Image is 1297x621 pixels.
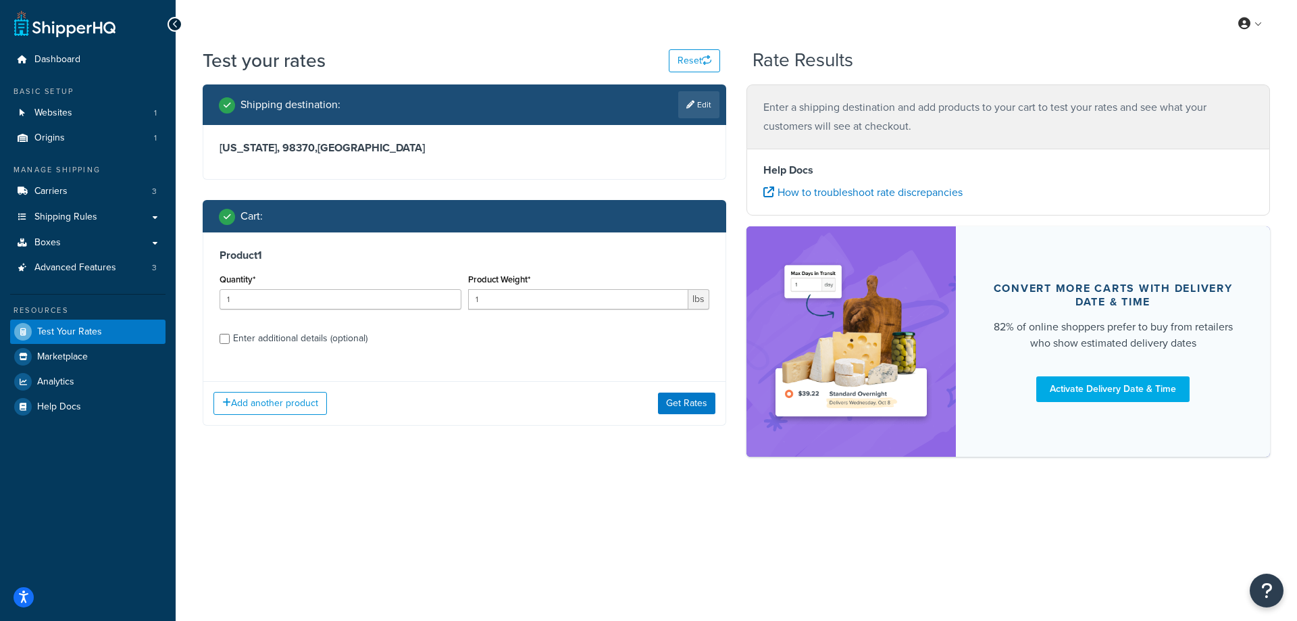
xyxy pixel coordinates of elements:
span: 3 [152,186,157,197]
a: Advanced Features3 [10,255,166,280]
a: Marketplace [10,345,166,369]
h2: Shipping destination : [240,99,340,111]
span: Websites [34,107,72,119]
a: Origins1 [10,126,166,151]
a: Help Docs [10,395,166,419]
li: Advanced Features [10,255,166,280]
h3: [US_STATE], 98370 , [GEOGRAPHIC_DATA] [220,141,709,155]
div: Manage Shipping [10,164,166,176]
a: Analytics [10,370,166,394]
span: Dashboard [34,54,80,66]
li: Origins [10,126,166,151]
h3: Product 1 [220,249,709,262]
span: Boxes [34,237,61,249]
h4: Help Docs [763,162,1253,178]
a: Edit [678,91,719,118]
li: Websites [10,101,166,126]
div: Enter additional details (optional) [233,329,367,348]
span: Marketplace [37,351,88,363]
input: 0.00 [468,289,689,309]
button: Get Rates [658,393,715,414]
div: Convert more carts with delivery date & time [988,282,1238,309]
span: Carriers [34,186,68,197]
input: Enter additional details (optional) [220,334,230,344]
span: Analytics [37,376,74,388]
span: 1 [154,107,157,119]
button: Reset [669,49,720,72]
h2: Cart : [240,210,263,222]
h2: Rate Results [753,50,853,71]
a: Boxes [10,230,166,255]
label: Quantity* [220,274,255,284]
button: Add another product [213,392,327,415]
span: 3 [152,262,157,274]
a: Test Your Rates [10,320,166,344]
span: Origins [34,132,65,144]
span: 1 [154,132,157,144]
div: 82% of online shoppers prefer to buy from retailers who show estimated delivery dates [988,319,1238,351]
label: Product Weight* [468,274,530,284]
p: Enter a shipping destination and add products to your cart to test your rates and see what your c... [763,98,1253,136]
span: Shipping Rules [34,212,97,223]
span: Help Docs [37,401,81,413]
div: Resources [10,305,166,316]
span: Test Your Rates [37,326,102,338]
div: Basic Setup [10,86,166,97]
a: Shipping Rules [10,205,166,230]
li: Carriers [10,179,166,204]
img: feature-image-ddt-36eae7f7280da8017bfb280eaccd9c446f90b1fe08728e4019434db127062ab4.png [767,247,936,437]
h1: Test your rates [203,47,326,74]
span: lbs [688,289,709,309]
a: Websites1 [10,101,166,126]
a: Dashboard [10,47,166,72]
a: Activate Delivery Date & Time [1036,376,1190,402]
a: How to troubleshoot rate discrepancies [763,184,963,200]
a: Carriers3 [10,179,166,204]
input: 0 [220,289,461,309]
button: Open Resource Center [1250,574,1283,607]
span: Advanced Features [34,262,116,274]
